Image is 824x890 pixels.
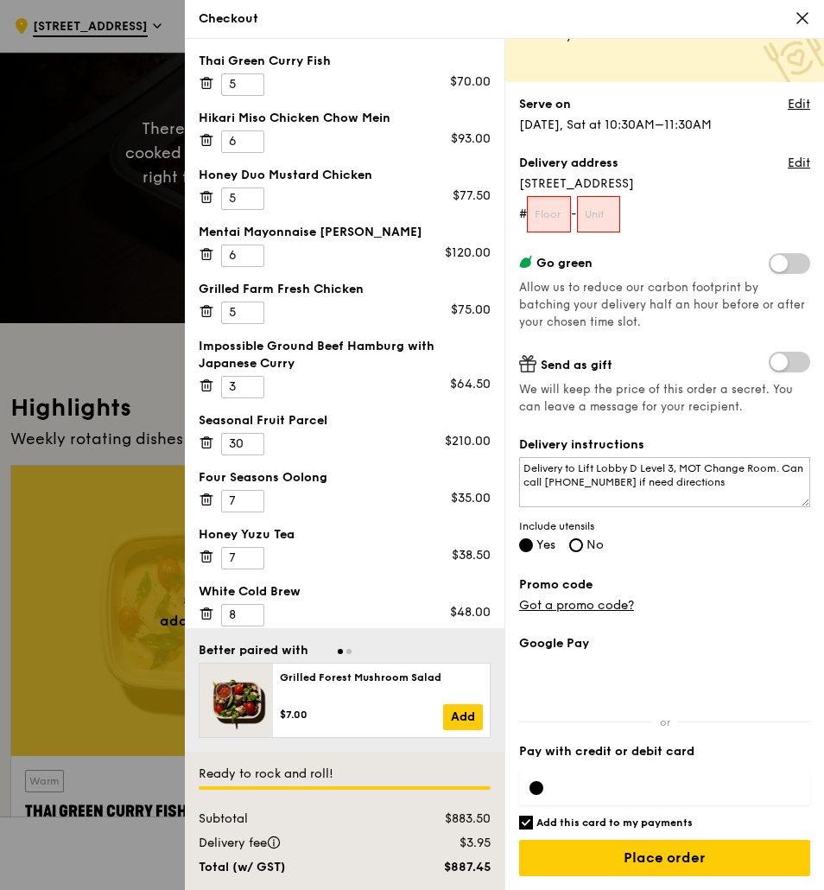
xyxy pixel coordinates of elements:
[519,519,810,533] span: Include utensils
[451,130,491,148] div: $93.00
[445,245,491,262] div: $120.00
[199,281,491,298] div: Grilled Farm Fresh Chicken
[199,583,491,601] div: White Cold Brew
[188,835,396,852] div: Delivery fee
[199,167,491,184] div: Honey Duo Mustard Chicken
[519,155,618,172] label: Delivery address
[519,816,533,830] input: Add this card to my payments
[450,604,491,621] div: $48.00
[199,224,491,241] div: Mentai Mayonnaise [PERSON_NAME]
[557,781,800,795] iframe: Secure card payment input frame
[396,859,501,876] div: $887.45
[450,73,491,91] div: $70.00
[536,537,555,552] span: Yes
[188,811,396,828] div: Subtotal
[519,175,810,193] span: [STREET_ADDRESS]
[451,490,491,507] div: $35.00
[788,155,810,172] a: Edit
[569,538,583,552] input: No
[519,118,712,132] span: [DATE], Sat at 10:30AM–11:30AM
[453,188,491,205] div: $77.50
[519,635,810,652] label: Google Pay
[280,708,443,722] div: $7.00
[764,24,824,86] img: Meal donation
[199,110,491,127] div: Hikari Miso Chicken Chow Mein
[443,704,483,730] a: Add
[788,96,810,113] a: Edit
[536,816,693,830] h6: Add this card to my payments
[452,547,491,564] div: $38.50
[519,743,810,760] label: Pay with credit or debit card
[519,598,634,613] a: Got a promo code?
[519,436,810,454] label: Delivery instructions
[519,96,571,113] label: Serve on
[199,412,491,429] div: Seasonal Fruit Parcel
[280,671,483,684] div: Grilled Forest Mushroom Salad
[451,302,491,319] div: $75.00
[519,840,810,876] input: Place order
[199,766,491,783] div: Ready to rock and roll!
[519,281,805,329] span: Allow us to reduce our carbon footprint by batching your delivery half an hour before or after yo...
[199,10,810,28] div: Checkout
[577,196,621,232] input: Unit
[519,576,810,594] label: Promo code
[346,649,352,654] span: Go to slide 2
[519,196,810,232] form: # -
[199,53,491,70] div: Thai Green Curry Fish
[338,649,343,654] span: Go to slide 1
[519,538,533,552] input: Yes
[541,358,612,372] span: Send as gift
[199,469,491,486] div: Four Seasons Oolong
[519,381,810,416] span: We will keep the price of this order a secret. You can leave a message for your recipient.
[396,811,501,828] div: $883.50
[519,663,810,701] iframe: Secure payment button frame
[527,196,571,232] input: Floor
[199,338,491,372] div: Impossible Ground Beef Hamburg with Japanese Curry
[536,256,593,270] span: Go green
[586,537,604,552] span: No
[445,433,491,450] div: $210.00
[188,859,396,876] div: Total (w/ GST)
[199,526,491,544] div: Honey Yuzu Tea
[396,835,501,852] div: $3.95
[199,642,308,659] div: Better paired with
[450,376,491,393] div: $64.50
